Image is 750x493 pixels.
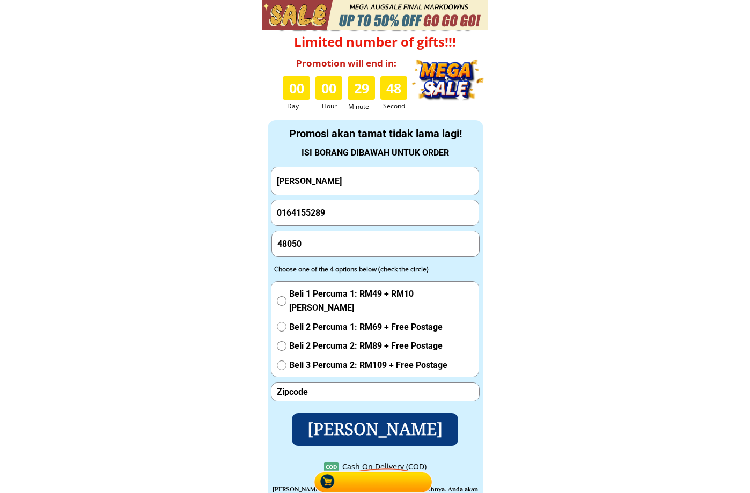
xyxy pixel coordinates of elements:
h4: Limited number of gifts!!! [280,34,470,50]
div: ISI BORANG DIBAWAH UNTUK ORDER [268,146,483,160]
h3: Hour [322,101,344,111]
input: Zipcode [274,383,476,401]
div: Choose one of the 4 options below (check the circle) [274,264,455,274]
span: Beli 2 Percuma 1: RM69 + Free Postage [289,320,473,334]
span: Beli 3 Percuma 2: RM109 + Free Postage [289,358,473,372]
input: Address(Ex: 52 Jalan Wirawati 7, Maluri, 55100 Kuala Lumpur) [275,231,476,256]
h3: Promotion will end in: [284,56,408,70]
span: Beli 1 Percuma 1: RM49 + RM10 [PERSON_NAME] [289,287,473,314]
h3: Day [287,101,314,111]
div: Cash On Delivery (COD) [342,461,427,473]
input: Phone Number/ Nombor Telefon [274,200,476,226]
h3: COD [324,462,339,471]
h3: Second [383,101,409,111]
span: Beli 2 Percuma 2: RM89 + Free Postage [289,339,473,353]
h3: Minute [348,101,378,112]
input: Your Full Name/ Nama Penuh [274,167,476,195]
div: Promosi akan tamat tidak lama lagi! [268,125,483,142]
p: [PERSON_NAME] [288,412,462,446]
